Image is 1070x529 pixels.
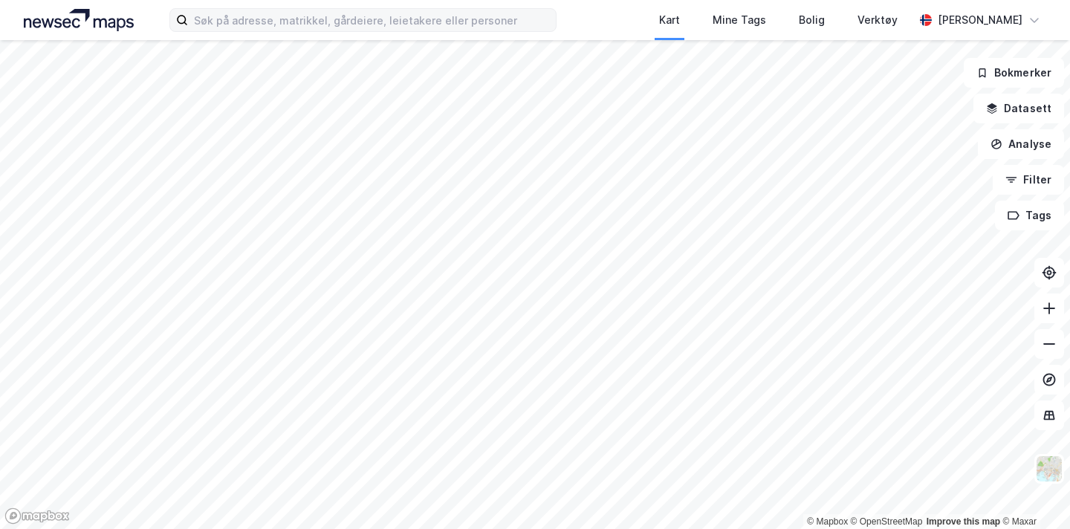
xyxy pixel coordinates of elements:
[996,458,1070,529] div: Kontrollprogram for chat
[188,9,556,31] input: Søk på adresse, matrikkel, gårdeiere, leietakere eller personer
[938,11,1022,29] div: [PERSON_NAME]
[807,516,848,527] a: Mapbox
[1035,455,1063,483] img: Z
[799,11,825,29] div: Bolig
[964,58,1064,88] button: Bokmerker
[4,507,70,525] a: Mapbox homepage
[24,9,134,31] img: logo.a4113a55bc3d86da70a041830d287a7e.svg
[996,458,1070,529] iframe: Chat Widget
[978,129,1064,159] button: Analyse
[993,165,1064,195] button: Filter
[851,516,923,527] a: OpenStreetMap
[973,94,1064,123] button: Datasett
[927,516,1000,527] a: Improve this map
[713,11,766,29] div: Mine Tags
[995,201,1064,230] button: Tags
[659,11,680,29] div: Kart
[857,11,898,29] div: Verktøy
